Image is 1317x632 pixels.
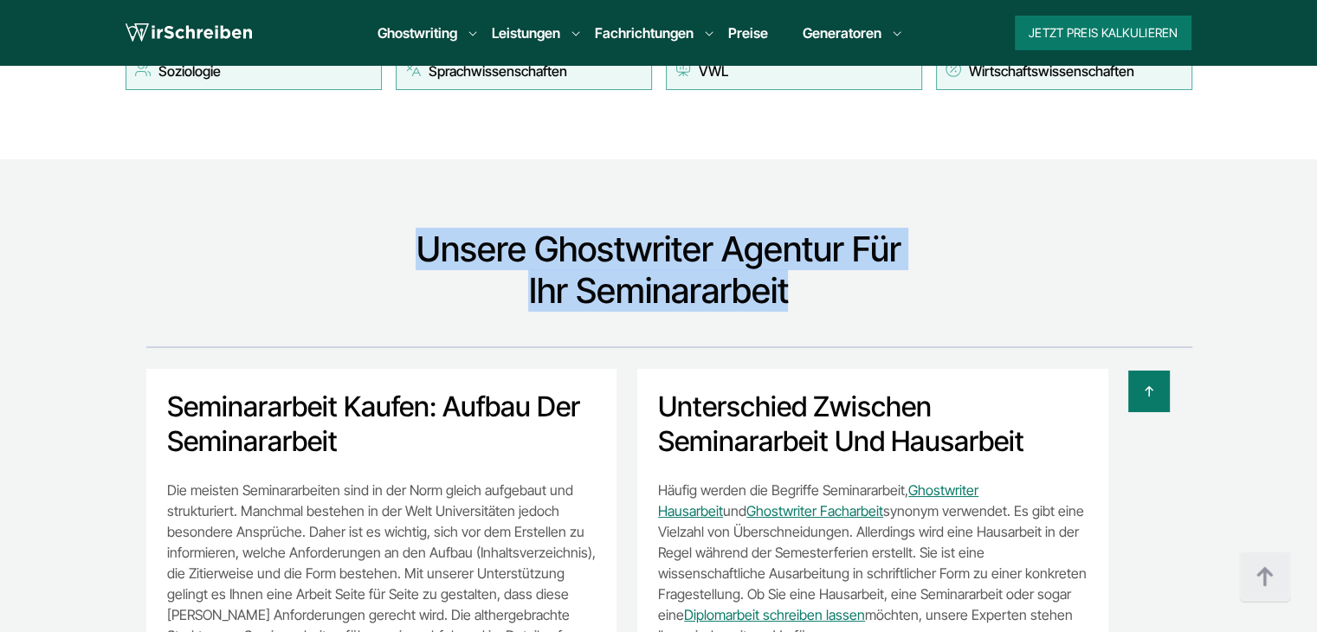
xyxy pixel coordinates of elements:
[1015,16,1191,50] button: Jetzt Preis kalkulieren
[1239,551,1291,603] img: button top
[945,61,962,78] img: Wirtschaftswissenschaften
[684,606,865,623] a: Diplomarbeit schreiben lassen
[746,502,883,519] a: Ghostwriter Facharbeit
[378,23,457,43] a: Ghostwriting
[167,390,597,459] h2: Seminararbeit kaufen: Aufbau der Seminararbeit
[492,23,560,43] a: Leistungen
[134,61,221,81] div: Soziologie
[945,61,1134,81] div: Wirtschaftswissenschaften
[403,229,914,312] h2: Unsere Ghostwriter Agentur für Ihr Seminararbeit
[595,23,694,43] a: Fachrichtungen
[126,20,252,46] img: logo wirschreiben
[728,24,768,42] a: Preise
[134,61,152,78] img: Soziologie
[658,390,1088,459] h2: Unterschied zwischen Seminararbeit und Hausarbeit
[404,61,567,81] div: Sprachwissenschaften
[699,61,728,81] a: VWL
[803,23,881,43] a: Generatoren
